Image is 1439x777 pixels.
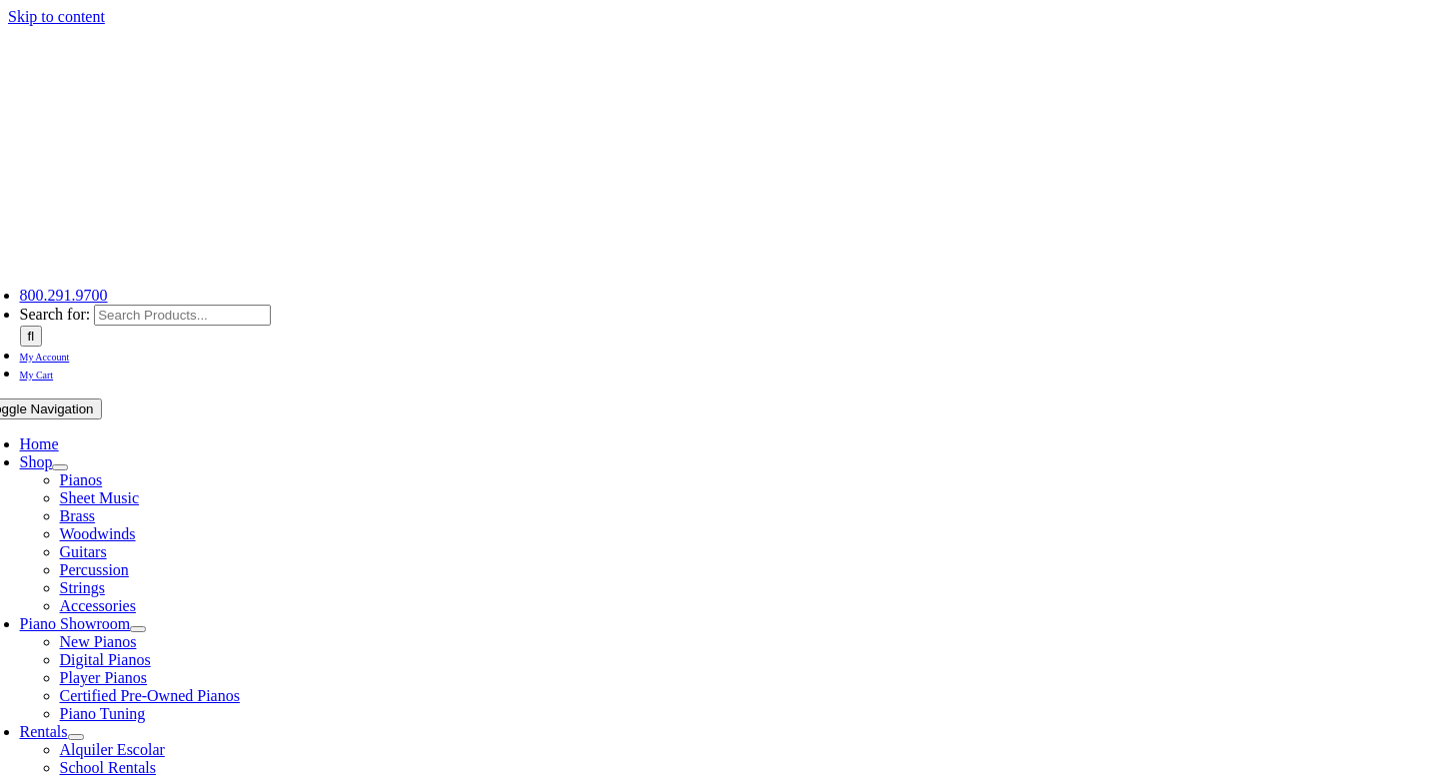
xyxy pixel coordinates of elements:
a: Piano Showroom [20,615,131,632]
a: Alquiler Escolar [60,741,165,758]
button: Open submenu of Shop [52,464,68,470]
a: My Account [20,347,70,364]
a: My Cart [20,365,54,382]
button: Open submenu of Piano Showroom [130,626,146,632]
a: Guitars [60,543,107,560]
span: My Cart [20,370,54,381]
a: Player Pianos [60,669,148,686]
a: Strings [60,579,105,596]
a: New Pianos [60,633,137,650]
span: My Account [20,352,70,363]
a: Piano Tuning [60,705,146,722]
button: Open submenu of Rentals [68,734,84,740]
a: School Rentals [60,759,156,776]
a: Brass [60,507,96,524]
input: Search [20,326,43,347]
a: Shop [20,453,53,470]
a: Sheet Music [60,489,140,506]
a: Certified Pre-Owned Pianos [60,687,240,704]
a: Accessories [60,597,136,614]
a: Percussion [60,561,129,578]
a: Home [20,435,59,452]
a: Rentals [20,723,68,740]
a: Skip to content [8,8,105,25]
a: Pianos [60,471,103,488]
a: Digital Pianos [60,651,151,668]
span: Search for: [20,306,91,323]
a: Woodwinds [60,525,136,542]
input: Search Products... [94,305,271,326]
a: 800.291.9700 [20,287,108,304]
